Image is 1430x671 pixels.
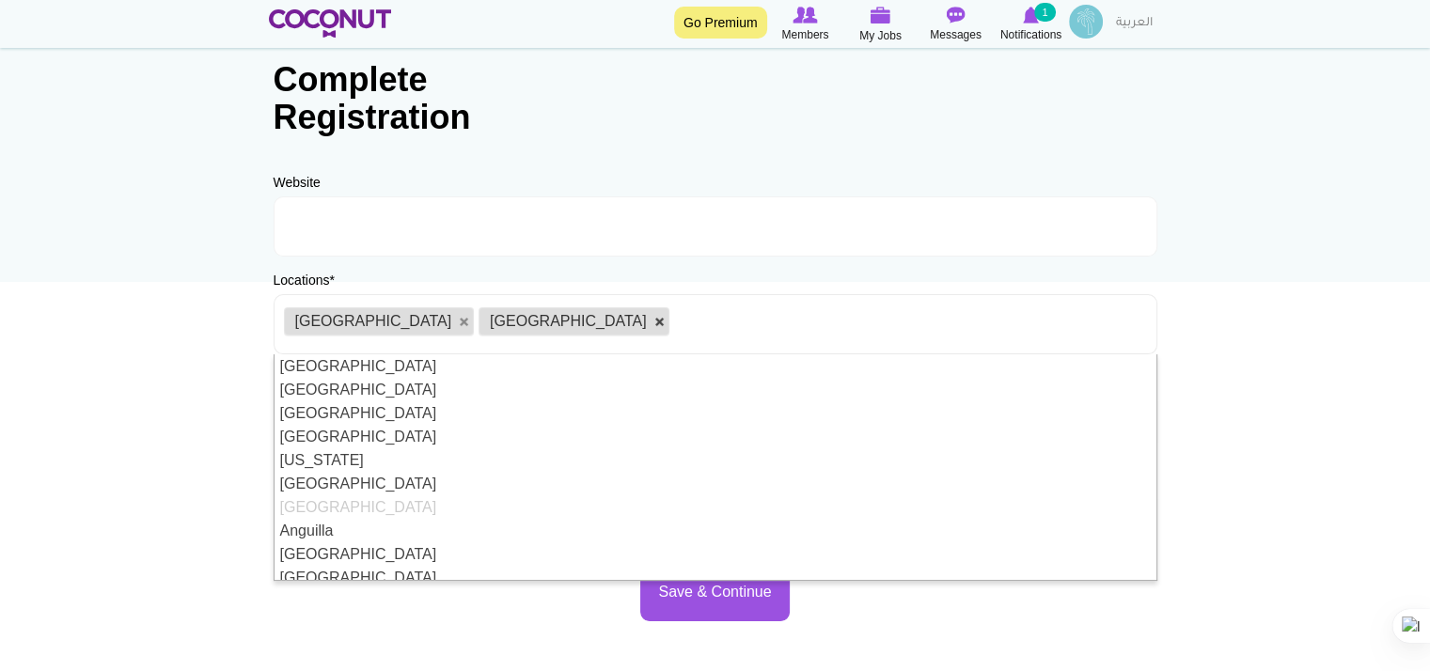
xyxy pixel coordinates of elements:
a: My Jobs My Jobs [843,5,919,45]
label: Website [274,173,321,192]
span: Members [781,25,828,44]
span: [GEOGRAPHIC_DATA] [490,313,647,329]
li: [GEOGRAPHIC_DATA] [275,472,1156,495]
a: العربية [1107,5,1162,42]
a: Browse Members Members [768,5,843,44]
a: Messages Messages [919,5,994,44]
li: [GEOGRAPHIC_DATA] [275,425,1156,448]
img: My Jobs [871,7,891,23]
li: [GEOGRAPHIC_DATA] [275,542,1156,566]
span: This field is required. [329,273,334,288]
li: [GEOGRAPHIC_DATA] [275,378,1156,401]
img: Home [269,9,392,38]
li: [GEOGRAPHIC_DATA] [275,495,1156,519]
span: Notifications [1000,25,1061,44]
img: Notifications [1023,7,1039,23]
li: [GEOGRAPHIC_DATA] [275,566,1156,589]
img: Browse Members [793,7,817,23]
small: 1 [1034,3,1055,22]
span: Messages [930,25,982,44]
a: Go Premium [674,7,767,39]
li: Anguilla [275,519,1156,542]
span: [GEOGRAPHIC_DATA] [295,313,452,329]
h1: Complete Registration [274,61,509,135]
li: [GEOGRAPHIC_DATA] [275,401,1156,425]
label: Locations [274,271,335,289]
li: [US_STATE] [275,448,1156,472]
button: Save & Continue [640,564,789,621]
span: My Jobs [859,26,902,45]
img: Messages [947,7,966,23]
li: [GEOGRAPHIC_DATA] [275,354,1156,378]
a: Notifications Notifications 1 [994,5,1069,44]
